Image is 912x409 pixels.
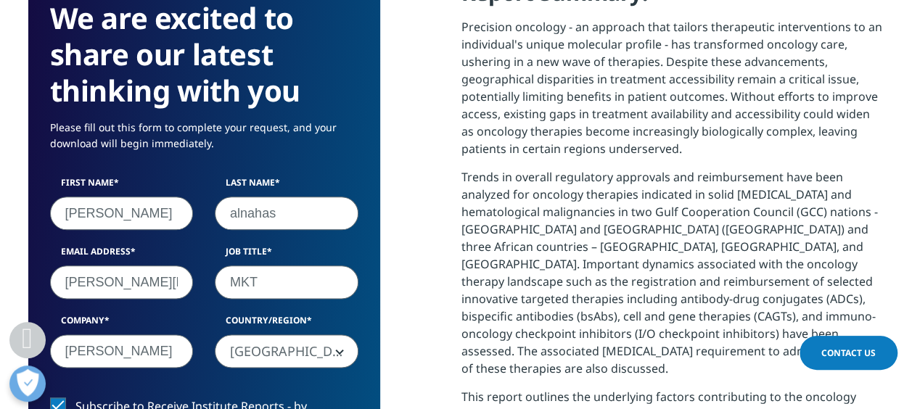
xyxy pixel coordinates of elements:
p: Please fill out this form to complete your request, and your download will begin immediately. [50,120,358,162]
p: Precision oncology - an approach that tailors therapeutic interventions to an individual's unique... [461,18,884,168]
a: Contact Us [800,336,897,370]
span: Saudi Arabia [215,334,358,368]
label: First Name [50,176,194,197]
label: Company [50,314,194,334]
label: Job Title [215,245,358,265]
span: Saudi Arabia [215,335,358,368]
span: Contact Us [821,347,876,359]
button: Open Preferences [9,365,46,402]
label: Last Name [215,176,358,197]
label: Email Address [50,245,194,265]
label: Country/Region [215,314,358,334]
p: Trends in overall regulatory approvals and reimbursement have been analyzed for oncology therapie... [461,168,884,388]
